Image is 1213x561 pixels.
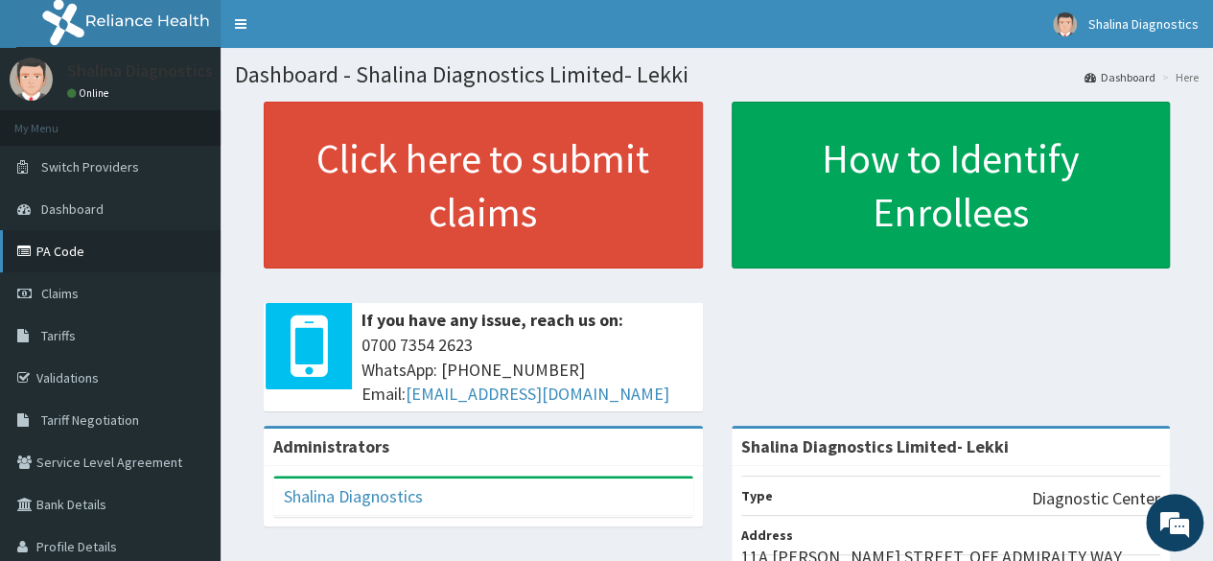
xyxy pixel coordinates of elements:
[41,158,139,175] span: Switch Providers
[67,62,213,80] p: Shalina Diagnostics
[741,526,793,544] b: Address
[273,435,389,457] b: Administrators
[741,487,773,504] b: Type
[1085,69,1155,85] a: Dashboard
[284,485,423,507] a: Shalina Diagnostics
[10,58,53,101] img: User Image
[1088,15,1199,33] span: Shalina Diagnostics
[41,411,139,429] span: Tariff Negotiation
[1157,69,1199,85] li: Here
[406,383,669,405] a: [EMAIL_ADDRESS][DOMAIN_NAME]
[741,435,1009,457] strong: Shalina Diagnostics Limited- Lekki
[41,200,104,218] span: Dashboard
[1032,486,1160,511] p: Diagnostic Center
[1053,12,1077,36] img: User Image
[67,86,113,100] a: Online
[362,309,623,331] b: If you have any issue, reach us on:
[41,327,76,344] span: Tariffs
[41,285,79,302] span: Claims
[264,102,703,269] a: Click here to submit claims
[235,62,1199,87] h1: Dashboard - Shalina Diagnostics Limited- Lekki
[362,333,693,407] span: 0700 7354 2623 WhatsApp: [PHONE_NUMBER] Email:
[732,102,1171,269] a: How to Identify Enrollees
